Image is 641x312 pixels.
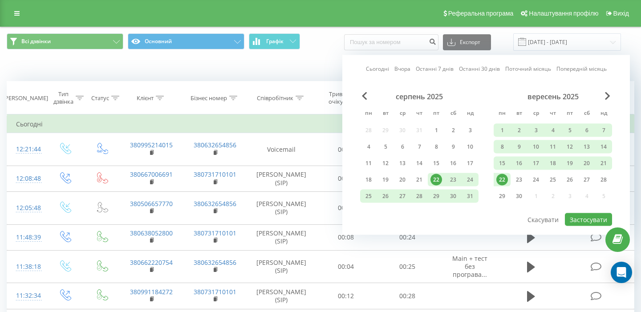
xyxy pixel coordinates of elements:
div: 17 [530,158,542,169]
a: Поточний місяць [505,65,551,73]
div: 2 [513,125,525,136]
div: 29 [496,190,508,202]
div: пт 1 серп 2025 р. [428,124,445,137]
div: пт 22 серп 2025 р. [428,173,445,186]
div: нд 24 серп 2025 р. [462,173,479,186]
abbr: неділя [463,107,477,121]
div: сб 2 серп 2025 р. [445,124,462,137]
div: 12 [564,141,576,153]
a: 380662220754 [130,258,173,267]
a: 380731710101 [194,288,236,296]
div: 13 [581,141,592,153]
span: Вихід [613,10,629,17]
abbr: понеділок [495,107,509,121]
div: пт 26 вер 2025 р. [561,173,578,186]
div: нд 14 вер 2025 р. [595,140,612,154]
div: 6 [581,125,592,136]
span: Реферальна програма [448,10,514,17]
a: 380506657770 [130,199,173,208]
abbr: понеділок [362,107,375,121]
div: нд 17 серп 2025 р. [462,157,479,170]
div: 3 [464,125,476,136]
div: 11:48:39 [16,229,37,246]
div: 14 [414,158,425,169]
button: Скасувати [523,213,564,226]
div: сб 30 серп 2025 р. [445,190,462,203]
div: [PERSON_NAME] [3,94,48,102]
div: 12 [380,158,391,169]
div: 18 [363,174,374,186]
div: 22 [496,174,508,186]
div: 23 [447,174,459,186]
div: Клієнт [137,94,154,102]
div: вт 9 вер 2025 р. [511,140,527,154]
div: 16 [513,158,525,169]
div: 27 [397,190,408,202]
td: 00:25 [377,250,438,283]
div: пн 4 серп 2025 р. [360,140,377,154]
a: 380731710101 [194,229,236,237]
div: серпень 2025 [360,92,479,101]
div: ср 13 серп 2025 р. [394,157,411,170]
div: 11:32:34 [16,287,37,304]
div: 8 [430,141,442,153]
div: пт 19 вер 2025 р. [561,157,578,170]
td: [PERSON_NAME] (SIP) [247,166,316,191]
div: чт 25 вер 2025 р. [544,173,561,186]
div: ср 6 серп 2025 р. [394,140,411,154]
div: 31 [464,190,476,202]
div: сб 16 серп 2025 р. [445,157,462,170]
div: 27 [581,174,592,186]
a: 380632654856 [194,258,236,267]
div: пн 1 вер 2025 р. [494,124,511,137]
a: 380667006691 [130,170,173,178]
div: 16 [447,158,459,169]
div: чт 18 вер 2025 р. [544,157,561,170]
div: пн 29 вер 2025 р. [494,190,511,203]
div: ср 27 серп 2025 р. [394,190,411,203]
div: 30 [513,190,525,202]
abbr: п’ятниця [430,107,443,121]
a: Останні 7 днів [416,65,454,73]
div: 2 [447,125,459,136]
div: 20 [397,174,408,186]
div: 21 [598,158,609,169]
div: 7 [414,141,425,153]
div: ср 10 вер 2025 р. [527,140,544,154]
td: 00:08 [316,224,377,250]
div: вт 16 вер 2025 р. [511,157,527,170]
abbr: п’ятниця [563,107,576,121]
div: сб 20 вер 2025 р. [578,157,595,170]
div: 12:08:48 [16,170,37,187]
div: 11 [363,158,374,169]
div: сб 13 вер 2025 р. [578,140,595,154]
div: пт 8 серп 2025 р. [428,140,445,154]
div: 10 [530,141,542,153]
div: 19 [380,174,391,186]
div: ср 17 вер 2025 р. [527,157,544,170]
div: 17 [464,158,476,169]
abbr: середа [529,107,543,121]
div: нд 21 вер 2025 р. [595,157,612,170]
div: 1 [496,125,508,136]
div: 5 [380,141,391,153]
div: 11 [547,141,559,153]
abbr: четвер [546,107,560,121]
td: [PERSON_NAME] (SIP) [247,250,316,283]
div: вересень 2025 [494,92,612,101]
div: 5 [564,125,576,136]
div: ср 20 серп 2025 р. [394,173,411,186]
div: чт 11 вер 2025 р. [544,140,561,154]
div: 4 [547,125,559,136]
div: 25 [363,190,374,202]
div: Бізнес номер [191,94,227,102]
div: 19 [564,158,576,169]
div: пн 11 серп 2025 р. [360,157,377,170]
div: 26 [380,190,391,202]
div: 22 [430,174,442,186]
div: пн 8 вер 2025 р. [494,140,511,154]
div: Тривалість очікування [324,90,365,105]
div: пт 5 вер 2025 р. [561,124,578,137]
td: 00:02 [316,166,377,191]
div: 12:05:48 [16,199,37,217]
